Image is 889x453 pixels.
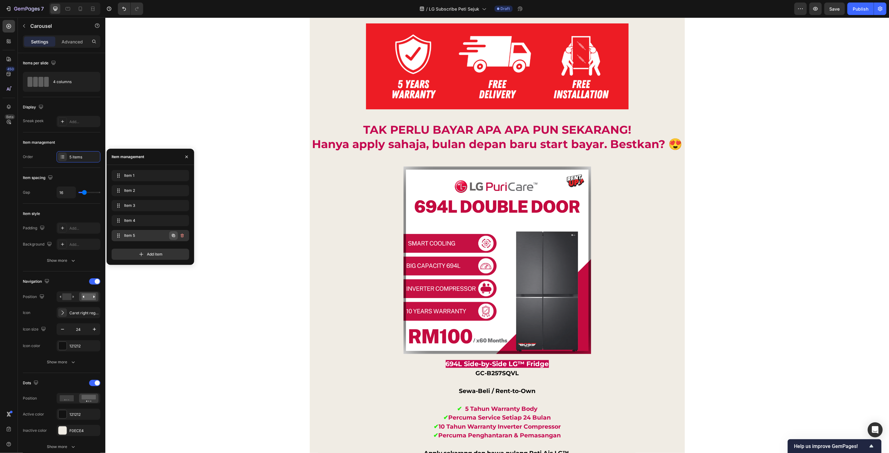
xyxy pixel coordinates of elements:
div: Undo/Redo [118,2,143,15]
span: Item 4 [124,218,174,223]
div: Add... [69,242,99,247]
div: Show more [47,257,76,264]
div: Add... [69,119,99,125]
p: TAK PERLU BAYAR APA APA PUN SEKARANG! [205,105,579,120]
span: Item 1 [124,173,174,178]
span: Save [830,6,840,12]
p: Settings [31,38,48,45]
div: Position [23,396,37,401]
div: Items per slide [23,59,57,67]
div: Order [23,154,33,160]
div: Item style [23,211,40,217]
div: Show more [47,359,76,365]
strong: Percuma Service Setiap 24 Bulan [343,396,446,404]
div: 4 columns [53,75,91,89]
div: Beta [5,114,15,119]
button: 7 [3,2,47,15]
img: gempages_486412460778062769-429099f0-6e63-498c-9ff3-2bca359c37fa.png [298,149,486,336]
div: F0ECE4 [69,428,99,434]
div: Padding [23,224,46,232]
span: / [426,6,428,12]
div: Position [23,293,46,301]
div: Item management [112,154,144,160]
p: Sewa-Beli / Rent-to-Own [205,369,579,378]
strong: ✔ [352,388,357,395]
div: Background [23,240,53,249]
button: Publish [847,2,874,15]
span: Help us improve GemPages! [794,443,868,449]
div: Inactive color [23,428,47,433]
div: Show more [47,444,76,450]
div: Caret right regular [69,310,99,316]
span: 694L Side-by-Side LG™ Fridge [340,342,444,350]
span: Item 5 [124,233,159,238]
div: Display [23,103,45,112]
iframe: Design area [105,17,889,453]
button: Save [824,2,845,15]
p: Advanced [62,38,83,45]
div: Item spacing [23,174,54,182]
div: Publish [853,6,868,12]
div: Icon [23,310,30,316]
div: Gap [23,190,30,195]
strong: ✔ [338,396,343,404]
p: GC-B257SQVL [205,351,579,361]
span: Item 3 [124,203,174,208]
span: Add item [147,251,163,257]
div: Active color [23,411,44,417]
div: Sneak peek [23,118,44,124]
div: Item management [23,140,55,145]
div: Icon size [23,325,47,334]
span: Item 2 [124,188,174,193]
div: Add... [69,226,99,231]
strong: ✔ [328,414,333,421]
span: Draft [501,6,510,12]
div: 121212 [69,343,99,349]
strong: ✔ [328,406,333,413]
div: 5 items [69,154,99,160]
button: Show survey - Help us improve GemPages! [794,442,875,450]
strong: Percuma Penghantaran & Pemasangan [333,414,456,421]
div: 450 [6,67,15,72]
button: Show more [23,441,100,452]
button: Show more [23,356,100,368]
p: Apply sekarang dan bawa pulang Peti Ais LG™, [205,431,579,441]
div: Navigation [23,277,51,286]
div: 121212 [69,412,99,417]
span: LG Subscribe Peti Sejuk [429,6,480,12]
p: Hanya apply sahaja, bulan depan baru start bayar. Bestkan? 😍 [205,119,579,134]
div: Open Intercom Messenger [868,422,883,437]
strong: 5 Tahun Warranty Body [360,388,432,395]
div: Dots [23,379,40,387]
p: Carousel [30,22,83,30]
button: Show more [23,255,100,266]
input: Auto [57,187,76,198]
p: 7 [41,5,44,12]
div: Icon color [23,343,40,349]
strong: 10 Tahun Warranty Inverter Compressor [333,406,455,413]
